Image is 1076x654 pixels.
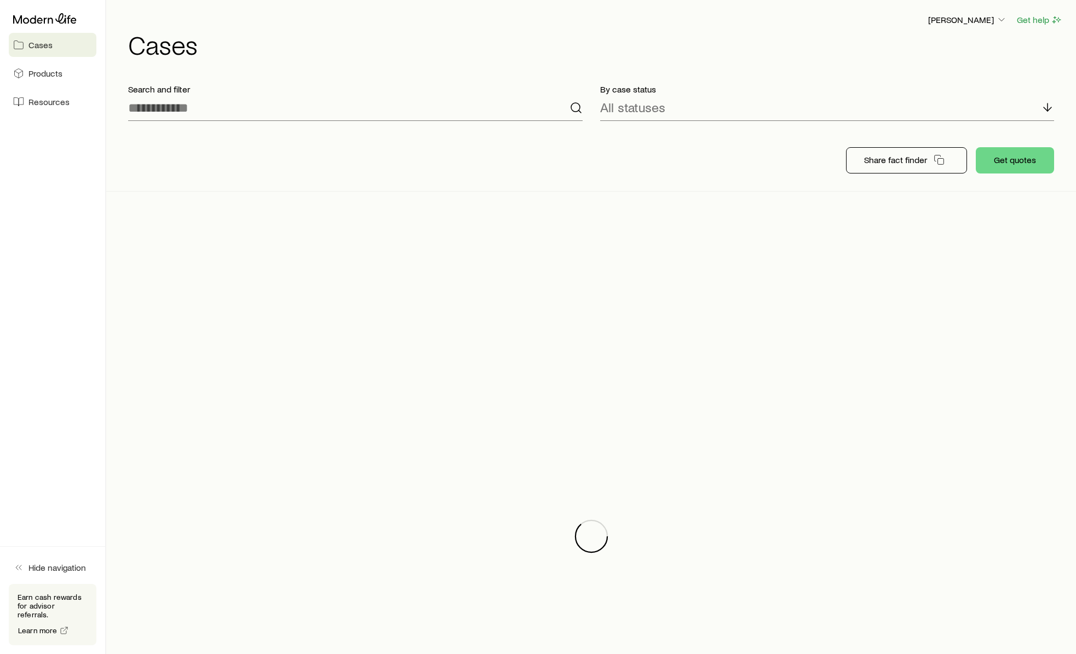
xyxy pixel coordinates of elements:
p: Share fact finder [864,154,927,165]
span: Cases [28,39,53,50]
div: Earn cash rewards for advisor referrals.Learn more [9,584,96,645]
p: [PERSON_NAME] [928,14,1007,25]
a: Products [9,61,96,85]
button: Hide navigation [9,555,96,580]
p: By case status [600,84,1055,95]
span: Products [28,68,62,79]
span: Hide navigation [28,562,86,573]
span: Resources [28,96,70,107]
p: Earn cash rewards for advisor referrals. [18,593,88,619]
p: All statuses [600,100,665,115]
button: Share fact finder [846,147,967,173]
a: Cases [9,33,96,57]
span: Learn more [18,627,57,634]
button: Get quotes [976,147,1054,173]
p: Search and filter [128,84,583,95]
a: Resources [9,90,96,114]
button: [PERSON_NAME] [928,14,1008,27]
button: Get help [1016,14,1063,26]
h1: Cases [128,31,1063,57]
